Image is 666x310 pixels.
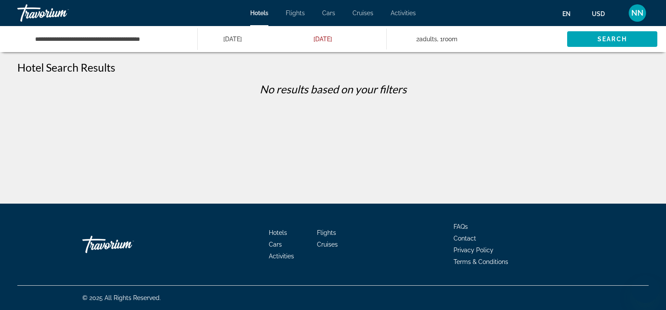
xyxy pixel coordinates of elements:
span: NN [631,9,643,17]
button: Check-in date: Sep 28, 2025 Check-out date: Oct 2, 2025 [198,26,387,52]
a: Travorium [82,231,169,257]
a: Hotels [269,229,287,236]
iframe: Кнопка запуска окна обмена сообщениями [631,275,659,303]
a: Cars [269,241,282,248]
a: Cruises [353,10,373,16]
span: Adults [419,36,437,43]
span: en [562,10,571,17]
a: Activities [269,253,294,260]
button: Change currency [592,7,613,20]
button: Search [567,31,657,47]
a: FAQs [454,223,468,230]
span: , 1 [437,33,457,45]
span: Room [443,36,457,43]
span: 2 [416,33,437,45]
a: Flights [286,10,305,16]
button: Change language [562,7,579,20]
span: © 2025 All Rights Reserved. [82,294,161,301]
a: Privacy Policy [454,247,493,254]
a: Cruises [317,241,338,248]
span: Search [597,36,627,43]
a: Flights [317,229,336,236]
p: No results based on your filters [13,82,653,96]
a: Cars [322,10,335,16]
button: User Menu [626,4,649,22]
a: Activities [391,10,416,16]
button: Travelers: 2 adults, 0 children [387,26,567,52]
span: USD [592,10,605,17]
a: Terms & Conditions [454,258,508,265]
a: Travorium [17,2,104,24]
a: Hotels [250,10,268,16]
h1: Hotel Search Results [17,61,115,74]
a: Contact [454,235,476,242]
